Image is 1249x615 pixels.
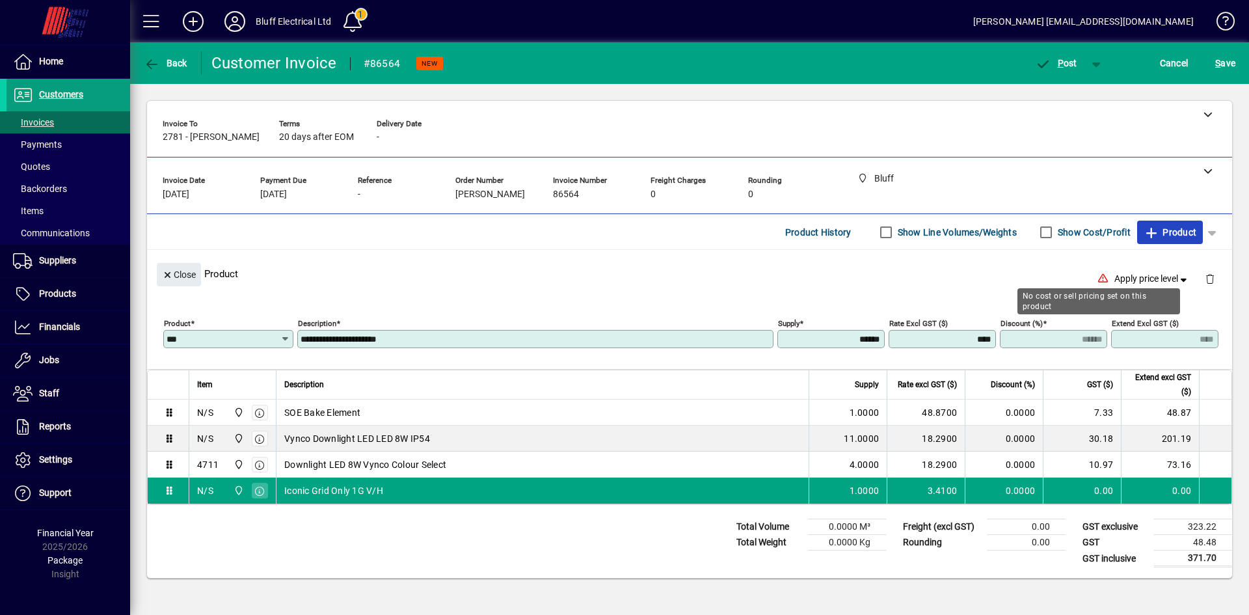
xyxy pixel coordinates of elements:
[1028,51,1084,75] button: Post
[7,111,130,133] a: Invoices
[256,11,332,32] div: Bluff Electrical Ltd
[39,255,76,266] span: Suppliers
[965,478,1043,504] td: 0.0000
[780,221,857,244] button: Product History
[197,432,213,445] div: N/S
[1058,58,1064,68] span: P
[651,189,656,200] span: 0
[898,377,957,392] span: Rate excl GST ($)
[163,132,260,143] span: 2781 - [PERSON_NAME]
[850,458,880,471] span: 4.0000
[855,377,879,392] span: Supply
[455,189,525,200] span: [PERSON_NAME]
[1087,377,1113,392] span: GST ($)
[7,222,130,244] a: Communications
[730,519,808,535] td: Total Volume
[896,535,987,551] td: Rounding
[1076,535,1154,551] td: GST
[230,484,245,498] span: Bluff
[298,319,336,328] mat-label: Description
[7,377,130,410] a: Staff
[1001,319,1043,328] mat-label: Discount (%)
[1215,58,1220,68] span: S
[197,458,219,471] div: 4711
[1129,370,1191,399] span: Extend excl GST ($)
[7,245,130,277] a: Suppliers
[1112,319,1179,328] mat-label: Extend excl GST ($)
[13,161,50,172] span: Quotes
[172,10,214,33] button: Add
[284,458,446,471] span: Downlight LED 8W Vynco Colour Select
[197,484,213,497] div: N/S
[778,319,799,328] mat-label: Supply
[1207,3,1233,45] a: Knowledge Base
[965,452,1043,478] td: 0.0000
[284,484,383,497] span: Iconic Grid Only 1G V/H
[284,432,430,445] span: Vynco Downlight LED LED 8W IP54
[1043,478,1121,504] td: 0.00
[1043,400,1121,426] td: 7.33
[895,484,957,497] div: 3.4100
[197,406,213,419] div: N/S
[1055,226,1131,239] label: Show Cost/Profit
[1121,400,1199,426] td: 48.87
[39,56,63,66] span: Home
[7,178,130,200] a: Backorders
[895,226,1017,239] label: Show Line Volumes/Weights
[896,519,987,535] td: Freight (excl GST)
[850,484,880,497] span: 1.0000
[1043,452,1121,478] td: 10.97
[211,53,337,74] div: Customer Invoice
[260,189,287,200] span: [DATE]
[377,132,379,143] span: -
[1215,53,1235,74] span: ave
[553,189,579,200] span: 86564
[730,535,808,551] td: Total Weight
[39,89,83,100] span: Customers
[1121,426,1199,452] td: 201.19
[7,477,130,510] a: Support
[13,117,54,128] span: Invoices
[7,133,130,156] a: Payments
[7,311,130,344] a: Financials
[1114,272,1190,286] span: Apply price level
[164,319,191,328] mat-label: Product
[39,355,59,365] span: Jobs
[1109,267,1195,291] button: Apply price level
[965,400,1043,426] td: 0.0000
[1212,51,1239,75] button: Save
[748,189,753,200] span: 0
[7,411,130,443] a: Reports
[1154,519,1232,535] td: 323.22
[358,189,360,200] span: -
[13,184,67,194] span: Backorders
[1194,273,1226,284] app-page-header-button: Delete
[1157,51,1192,75] button: Cancel
[39,321,80,332] span: Financials
[39,288,76,299] span: Products
[7,444,130,476] a: Settings
[230,431,245,446] span: Bluff
[808,519,886,535] td: 0.0000 M³
[284,377,324,392] span: Description
[39,487,72,498] span: Support
[987,519,1066,535] td: 0.00
[230,405,245,420] span: Bluff
[39,421,71,431] span: Reports
[162,264,196,286] span: Close
[1194,263,1226,294] button: Delete
[13,206,44,216] span: Items
[157,263,201,286] button: Close
[973,11,1194,32] div: [PERSON_NAME] [EMAIL_ADDRESS][DOMAIN_NAME]
[422,59,438,68] span: NEW
[39,388,59,398] span: Staff
[214,10,256,33] button: Profile
[141,51,191,75] button: Back
[39,454,72,465] span: Settings
[47,555,83,566] span: Package
[7,46,130,78] a: Home
[144,58,187,68] span: Back
[37,528,94,538] span: Financial Year
[1043,426,1121,452] td: 30.18
[987,535,1066,551] td: 0.00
